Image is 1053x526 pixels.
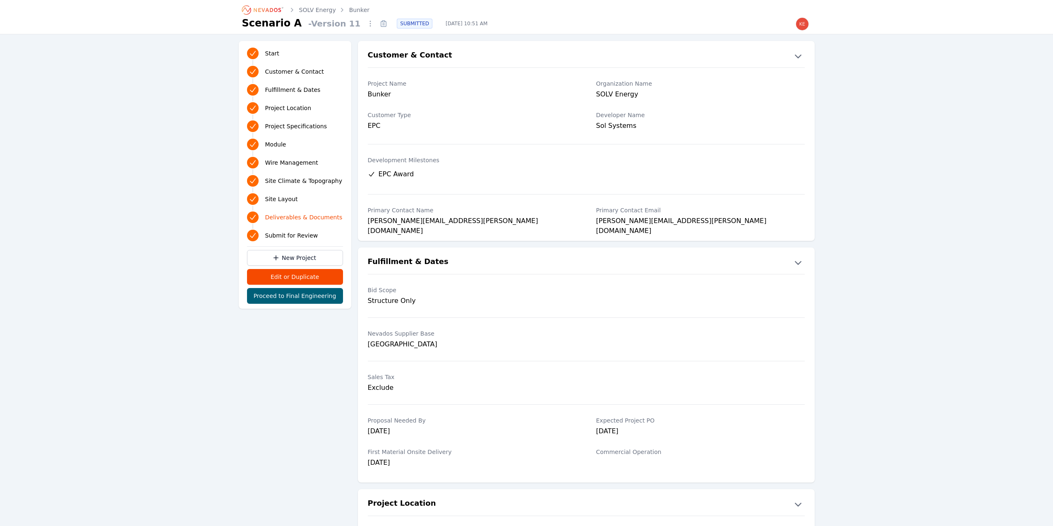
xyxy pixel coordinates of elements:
div: [PERSON_NAME][EMAIL_ADDRESS][PERSON_NAME][DOMAIN_NAME] [596,216,805,228]
label: Customer Type [368,111,576,119]
nav: Breadcrumb [242,3,370,17]
span: Module [265,140,286,149]
span: - Version 11 [305,18,364,29]
div: Sol Systems [596,121,805,132]
h2: Customer & Contact [368,49,452,62]
img: kevin.west@nevados.solar [796,17,809,31]
span: Fulfillment & Dates [265,86,321,94]
label: Expected Project PO [596,416,805,425]
label: Development Milestones [368,156,805,164]
button: Edit or Duplicate [247,269,343,285]
a: New Project [247,250,343,266]
label: Primary Contact Email [596,206,805,214]
button: Customer & Contact [358,49,815,62]
span: Customer & Contact [265,67,324,76]
label: Commercial Operation [596,448,805,456]
label: Nevados Supplier Base [368,329,576,338]
div: [DATE] [368,458,576,469]
label: Sales Tax [368,373,576,381]
div: SOLV Energy [596,89,805,101]
label: First Material Onsite Delivery [368,448,576,456]
h2: Project Location [368,497,436,511]
button: Proceed to Final Engineering [247,288,343,304]
span: Deliverables & Documents [265,213,343,221]
div: SUBMITTED [397,19,432,29]
button: Project Location [358,497,815,511]
a: Bunker [349,6,369,14]
label: Organization Name [596,79,805,88]
span: Site Layout [265,195,298,203]
nav: Progress [247,46,343,243]
label: Developer Name [596,111,805,119]
span: EPC Award [379,169,414,179]
label: Bid Scope [368,286,576,294]
span: Start [265,49,279,58]
a: SOLV Energy [299,6,336,14]
span: Project Specifications [265,122,327,130]
span: Site Climate & Topography [265,177,342,185]
button: Fulfillment & Dates [358,256,815,269]
div: Exclude [368,383,576,393]
span: Wire Management [265,159,318,167]
div: [DATE] [368,426,576,438]
span: Project Location [265,104,312,112]
label: Project Name [368,79,576,88]
div: EPC [368,121,576,131]
label: Proposal Needed By [368,416,576,425]
label: Primary Contact Name [368,206,576,214]
div: [DATE] [596,426,805,438]
div: [GEOGRAPHIC_DATA] [368,339,576,349]
span: Submit for Review [265,231,318,240]
div: [PERSON_NAME][EMAIL_ADDRESS][PERSON_NAME][DOMAIN_NAME] [368,216,576,228]
h1: Scenario A [242,17,302,30]
h2: Fulfillment & Dates [368,256,449,269]
div: Bunker [368,89,576,101]
div: Structure Only [368,296,576,306]
span: [DATE] 10:51 AM [439,20,494,27]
